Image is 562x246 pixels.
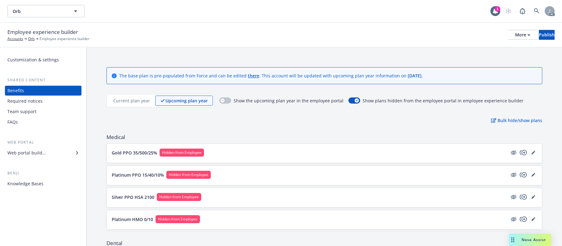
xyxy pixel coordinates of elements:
button: Platinum PPO 15/40/10%Hidden from Employee [112,171,507,179]
div: Web portal builder [7,148,46,158]
span: Employee experience builder [40,36,90,42]
a: copyPlus [520,215,527,223]
a: editPencil [530,193,537,201]
span: [DATE] . [408,73,423,79]
a: Required notices [5,96,81,106]
a: copyPlus [520,149,527,156]
span: Hidden from Employee [159,194,199,200]
div: 1 [495,6,500,12]
a: Web portal builder [5,148,81,158]
div: Publish [539,30,555,39]
p: Gold PPO 35/500/25% [112,150,157,156]
div: Required notices [7,96,43,106]
p: Silver PPO HSA 2100 [112,194,154,200]
a: Search [531,5,543,17]
a: Orb [28,36,35,42]
a: there [248,73,259,79]
div: Knowledge Bases [7,179,44,189]
a: Report a Bug [516,5,529,17]
a: Team support [5,107,81,117]
p: Bulk hide/show plans [491,117,542,124]
div: Benji [5,170,81,176]
button: Publish [539,30,555,40]
button: Nova Assist [509,234,551,246]
a: Accounts [7,36,23,42]
div: Shared content [5,77,81,83]
a: copyPlus [520,193,527,201]
span: . This account will be updated with upcoming plan year information on [259,73,408,79]
a: hidden [510,193,517,201]
span: The base plan is pre-populated from Force and can be edited [119,73,248,79]
span: Medical [106,133,542,141]
p: Current plan year [113,97,150,104]
span: Nova Assist [522,237,546,242]
a: editPencil [530,215,537,223]
a: hidden [510,171,517,178]
a: Start snowing [502,5,514,17]
a: copyPlus [520,171,527,178]
button: Silver PPO HSA 2100Hidden from Employee [112,193,507,201]
span: Employee experience builder [7,28,78,36]
div: Benefits [7,86,24,96]
div: Customization & settings [7,55,59,65]
a: Benefits [5,86,81,96]
a: hidden [510,149,517,156]
div: More [515,30,530,39]
p: Platinum PPO 15/40/10% [112,172,164,178]
p: Platinum HMO 0/10 [112,216,153,223]
a: editPencil [530,171,537,178]
p: Upcoming plan year [165,97,208,104]
span: Show the upcoming plan year in the employee portal [234,97,343,104]
a: hidden [510,215,517,223]
div: FAQs [7,117,18,127]
button: Platinum HMO 0/10Hidden from Employee [112,215,507,223]
a: FAQs [5,117,81,127]
span: Show plans hidden from the employee portal in employee experience builder [363,97,523,104]
button: Orb [7,5,85,17]
button: More [508,30,538,40]
span: Hidden from Employee [169,172,208,178]
a: editPencil [530,149,537,156]
a: Customization & settings [5,55,81,65]
span: Orb [13,8,66,14]
div: Web portal [5,139,81,146]
div: Drag to move [509,234,517,246]
span: Hidden from Employee [162,150,202,155]
button: Gold PPO 35/500/25%Hidden from Employee [112,149,507,157]
div: Team support [7,107,36,117]
a: Knowledge Bases [5,179,81,189]
span: Hidden from Employee [158,216,198,222]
